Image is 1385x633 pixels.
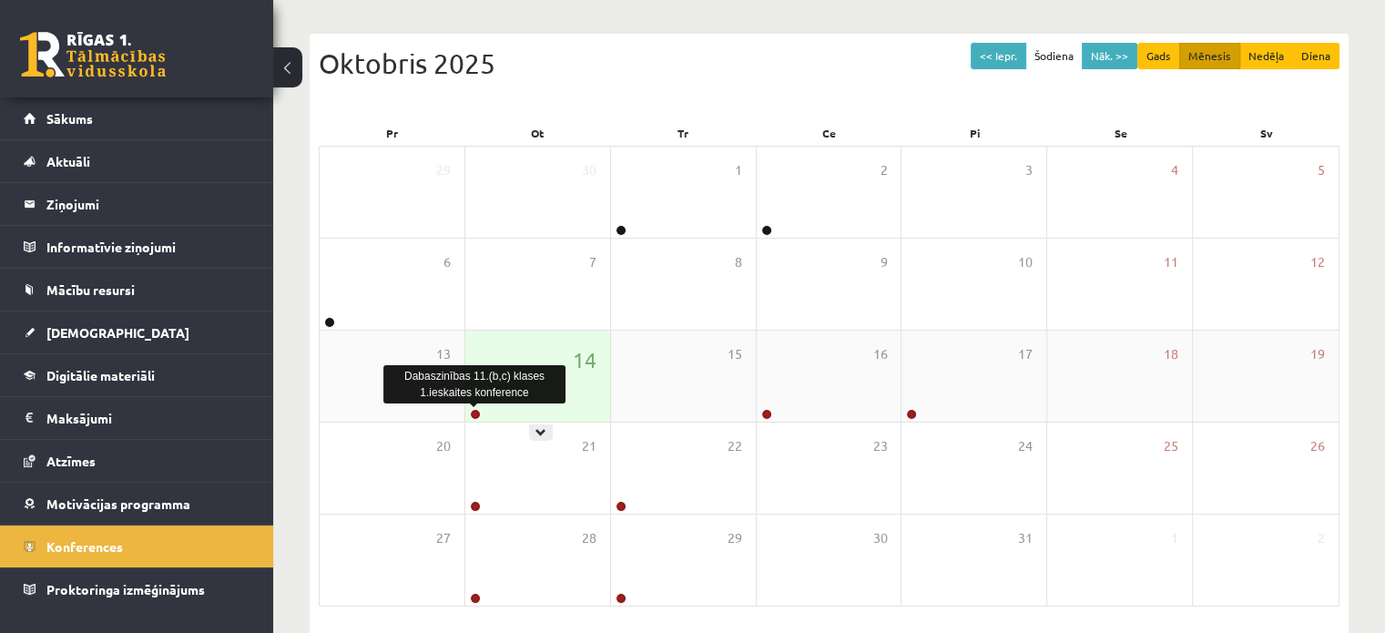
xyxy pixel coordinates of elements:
[971,43,1026,69] button: << Iepr.
[1310,344,1325,364] span: 19
[24,354,250,396] a: Digitālie materiāli
[46,367,155,383] span: Digitālie materiāli
[1179,43,1240,69] button: Mēnesis
[880,252,887,272] span: 9
[1018,436,1033,456] span: 24
[1194,120,1339,146] div: Sv
[319,43,1339,84] div: Oktobris 2025
[464,120,610,146] div: Ot
[1018,252,1033,272] span: 10
[46,495,190,512] span: Motivācijas programma
[24,183,250,225] a: Ziņojumi
[24,311,250,353] a: [DEMOGRAPHIC_DATA]
[1048,120,1194,146] div: Se
[872,344,887,364] span: 16
[24,226,250,268] a: Informatīvie ziņojumi
[1137,43,1180,69] button: Gads
[24,397,250,439] a: Maksājumi
[610,120,756,146] div: Tr
[1018,528,1033,548] span: 31
[24,97,250,139] a: Sākums
[1239,43,1293,69] button: Nedēļa
[728,436,742,456] span: 22
[1310,436,1325,456] span: 26
[1025,43,1083,69] button: Šodiena
[1025,160,1033,180] span: 3
[573,344,596,375] span: 14
[1318,528,1325,548] span: 2
[582,528,596,548] span: 28
[1018,344,1033,364] span: 17
[1171,528,1178,548] span: 1
[46,453,96,469] span: Atzīmes
[24,526,250,567] a: Konferences
[46,153,90,169] span: Aktuāli
[582,436,596,456] span: 21
[880,160,887,180] span: 2
[756,120,901,146] div: Ce
[46,397,250,439] legend: Maksājumi
[46,110,93,127] span: Sākums
[872,436,887,456] span: 23
[24,483,250,525] a: Motivācijas programma
[872,528,887,548] span: 30
[436,344,451,364] span: 13
[1292,43,1339,69] button: Diena
[24,269,250,311] a: Mācību resursi
[902,120,1048,146] div: Pi
[46,226,250,268] legend: Informatīvie ziņojumi
[436,160,451,180] span: 29
[1318,160,1325,180] span: 5
[46,281,135,298] span: Mācību resursi
[1171,160,1178,180] span: 4
[728,344,742,364] span: 15
[436,528,451,548] span: 27
[46,183,250,225] legend: Ziņojumi
[319,120,464,146] div: Pr
[443,252,451,272] span: 6
[1082,43,1137,69] button: Nāk. >>
[589,252,596,272] span: 7
[1310,252,1325,272] span: 12
[383,365,565,403] div: Dabaszinības 11.(b,c) klases 1.ieskaites konference
[735,160,742,180] span: 1
[582,160,596,180] span: 30
[46,581,205,597] span: Proktoringa izmēģinājums
[1164,436,1178,456] span: 25
[1164,252,1178,272] span: 11
[46,538,123,555] span: Konferences
[24,140,250,182] a: Aktuāli
[436,436,451,456] span: 20
[728,528,742,548] span: 29
[20,32,166,77] a: Rīgas 1. Tālmācības vidusskola
[1164,344,1178,364] span: 18
[24,568,250,610] a: Proktoringa izmēģinājums
[735,252,742,272] span: 8
[24,440,250,482] a: Atzīmes
[46,324,189,341] span: [DEMOGRAPHIC_DATA]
